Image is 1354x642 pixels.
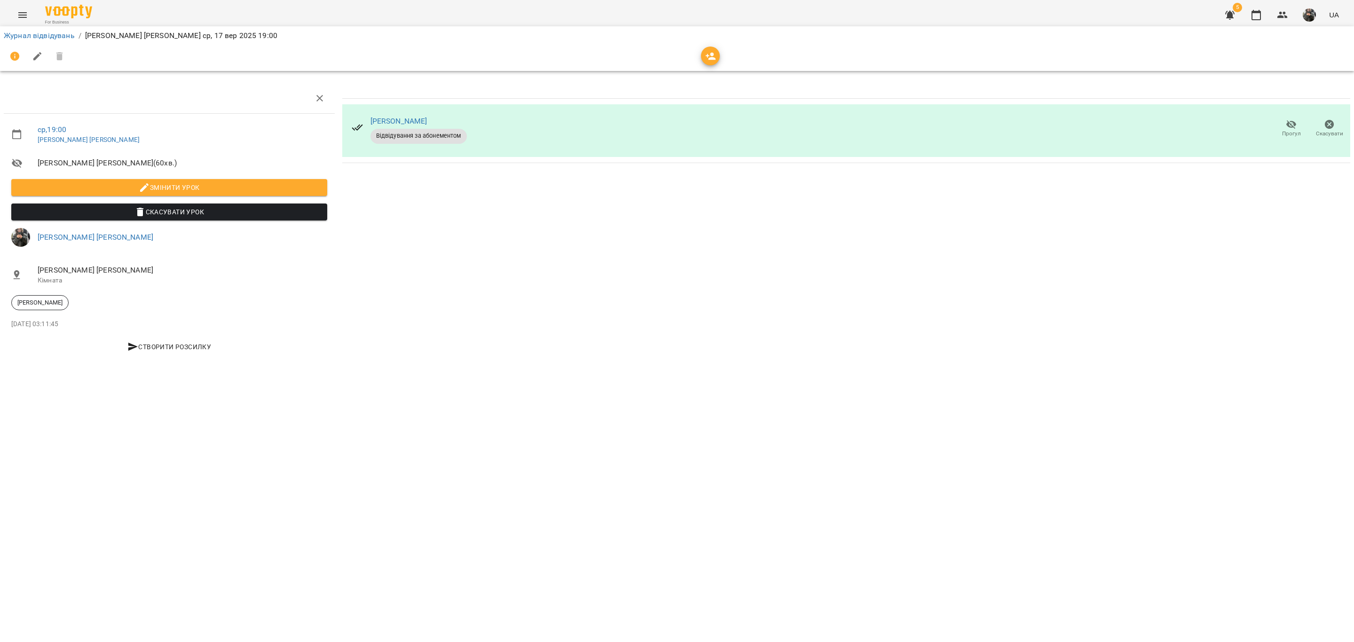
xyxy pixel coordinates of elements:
[1310,116,1348,142] button: Скасувати
[12,298,68,307] span: [PERSON_NAME]
[1233,3,1242,12] span: 5
[1272,116,1310,142] button: Прогул
[38,276,327,285] p: Кімната
[11,179,327,196] button: Змінити урок
[11,228,30,247] img: 8337ee6688162bb2290644e8745a615f.jpg
[45,5,92,18] img: Voopty Logo
[19,182,320,193] span: Змінити урок
[11,4,34,26] button: Menu
[1303,8,1316,22] img: 8337ee6688162bb2290644e8745a615f.jpg
[38,125,66,134] a: ср , 19:00
[11,320,327,329] p: [DATE] 03:11:45
[38,265,327,276] span: [PERSON_NAME] [PERSON_NAME]
[38,136,140,143] a: [PERSON_NAME] [PERSON_NAME]
[1329,10,1339,20] span: UA
[38,157,327,169] span: [PERSON_NAME] [PERSON_NAME] ( 60 хв. )
[19,206,320,218] span: Скасувати Урок
[1316,130,1343,138] span: Скасувати
[4,30,1350,41] nav: breadcrumb
[11,338,327,355] button: Створити розсилку
[370,117,427,125] a: [PERSON_NAME]
[1282,130,1301,138] span: Прогул
[1325,6,1343,23] button: UA
[79,30,81,41] li: /
[4,31,75,40] a: Журнал відвідувань
[11,204,327,220] button: Скасувати Урок
[11,295,69,310] div: [PERSON_NAME]
[45,19,92,25] span: For Business
[85,30,277,41] p: [PERSON_NAME] [PERSON_NAME] ср, 17 вер 2025 19:00
[38,233,153,242] a: [PERSON_NAME] [PERSON_NAME]
[15,341,323,352] span: Створити розсилку
[370,132,467,140] span: Відвідування за абонементом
